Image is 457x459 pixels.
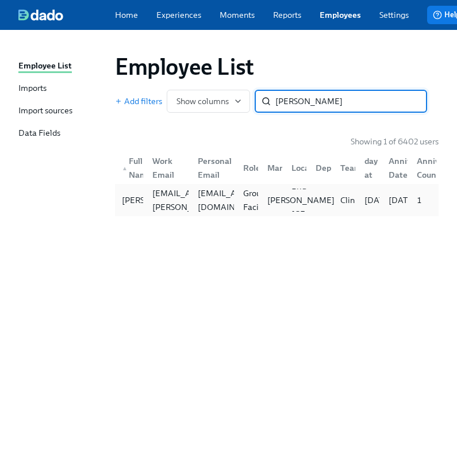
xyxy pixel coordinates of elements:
button: Add filters [115,95,162,107]
div: Role [239,161,265,175]
div: Group Facilitator [239,186,286,214]
div: Imports [18,82,47,95]
div: Clinicians [336,193,381,207]
div: Department [311,161,368,175]
a: Settings [379,9,409,21]
div: Full Name [117,154,156,182]
span: ▲ [122,166,128,171]
span: Show columns [176,95,240,107]
div: Personal Email [189,156,234,179]
p: Showing 1 of 6402 users [351,136,439,147]
div: [PERSON_NAME] [117,193,194,207]
div: Personal Email [193,154,236,182]
a: Employee List [18,60,106,73]
div: Data Fields [18,127,60,140]
a: Home [115,9,138,21]
a: Data Fields [18,127,106,140]
div: Work Email [143,156,189,179]
a: Import sources [18,105,106,118]
h1: Employee List [115,53,254,81]
div: Work Email [148,154,189,182]
div: Import sources [18,105,72,118]
div: Employee List [18,60,72,73]
a: Reports [273,9,301,21]
div: Anniversary Date [379,156,408,179]
p: [PERSON_NAME] [267,194,335,206]
img: dado [18,9,63,21]
div: 1 [412,193,436,207]
a: Experiences [156,9,201,21]
a: [PERSON_NAME][PERSON_NAME][EMAIL_ADDRESS][PERSON_NAME][DOMAIN_NAME][EMAIL_ADDRESS][DOMAIN_NAME]Gr... [115,184,439,216]
button: Show columns [167,90,250,113]
div: First day at work [355,156,379,179]
div: Department [306,156,331,179]
div: First day at work [360,140,389,196]
div: [PERSON_NAME][EMAIL_ADDRESS][PERSON_NAME][DOMAIN_NAME] [148,173,229,228]
div: [DATE] [384,193,420,207]
a: Employees [320,9,361,21]
a: dado [18,9,115,21]
input: Search by name [275,90,427,113]
div: Anniversary Count [408,156,436,179]
div: Location [282,156,306,179]
div: Team [331,156,355,179]
div: Role [234,156,258,179]
div: ▲Full Name [117,156,143,179]
div: Manager [263,161,306,175]
div: [EMAIL_ADDRESS][DOMAIN_NAME] [193,186,275,214]
div: Manager [258,156,282,179]
a: Moments [220,9,255,21]
div: [DATE] [360,193,396,207]
div: Location [287,161,329,175]
div: Anniversary Date [384,154,440,182]
div: Team [336,161,366,175]
a: Imports [18,82,106,95]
